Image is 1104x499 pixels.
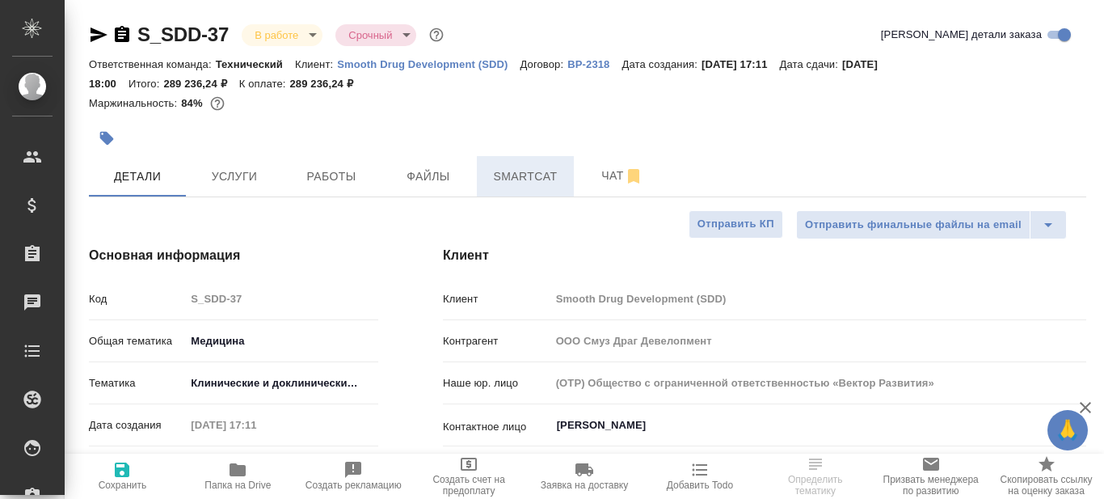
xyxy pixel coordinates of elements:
span: Скопировать ссылку на оценку заказа [998,474,1094,497]
a: ВР-2318 [567,57,622,70]
span: Добавить Todo [667,480,733,491]
p: ВР-2318 [567,58,622,70]
span: 🙏 [1054,413,1081,447]
input: Пустое поле [550,371,1086,395]
p: Технический [216,58,295,70]
p: Общая тематика [89,333,185,349]
p: К оплате: [239,78,290,90]
button: Создать рекламацию [296,454,411,499]
button: В работе [250,28,303,42]
span: Детали [99,167,176,187]
button: Заявка на доставку [527,454,643,499]
p: Тематика [89,375,185,391]
div: Медицина [185,328,378,355]
input: Пустое поле [185,287,378,311]
button: Сохранить [65,454,180,499]
p: Договор: [520,58,568,70]
p: Ответственная команда: [89,58,216,70]
button: Определить тематику [757,454,873,499]
p: Smooth Drug Development (SDD) [337,58,520,70]
span: Услуги [196,167,273,187]
span: Определить тематику [767,474,863,497]
p: Дата создания [89,417,185,433]
div: split button [796,210,1067,239]
span: Папка на Drive [204,480,271,491]
button: Создать счет на предоплату [411,454,527,499]
button: 🙏 [1047,410,1088,450]
p: 289 236,24 ₽ [163,78,238,90]
span: Работы [293,167,370,187]
input: Пустое поле [185,413,327,437]
span: Заявка на доставку [541,480,628,491]
p: Маржинальность: [89,97,181,109]
p: Дата создания: [622,58,702,70]
p: Код [89,291,185,307]
div: Клинические и доклинические исследования [185,370,378,397]
span: Призвать менеджера по развитию [883,474,979,497]
p: Дата сдачи: [780,58,842,70]
div: В работе [335,24,416,46]
p: Наше юр. лицо [443,375,550,391]
p: [DATE] 17:11 [702,58,780,70]
button: 39686.70 RUB; [207,93,228,114]
p: 84% [181,97,206,109]
a: S_SDD-37 [137,23,229,45]
p: Клиент: [295,58,337,70]
span: [PERSON_NAME] детали заказа [881,27,1042,43]
button: Скопировать ссылку для ЯМессенджера [89,25,108,44]
h4: Клиент [443,246,1086,265]
div: В работе [242,24,322,46]
span: Файлы [390,167,467,187]
a: Smooth Drug Development (SDD) [337,57,520,70]
input: Пустое поле [550,329,1086,353]
button: Папка на Drive [180,454,296,499]
span: Отправить финальные файлы на email [805,216,1022,235]
button: Срочный [343,28,397,42]
span: Сохранить [99,480,147,491]
p: Клиент [443,291,550,307]
input: Пустое поле [550,287,1086,311]
button: Отправить КП [689,210,783,239]
span: Создать счет на предоплату [421,474,517,497]
span: Отправить КП [697,215,774,234]
button: Призвать менеджера по развитию [873,454,988,499]
button: Добавить тэг [89,121,124,156]
button: Доп статусы указывают на важность/срочность заказа [426,24,447,45]
span: Создать рекламацию [305,480,402,491]
button: Отправить финальные файлы на email [796,210,1030,239]
p: Итого: [129,78,163,90]
span: Smartcat [487,167,564,187]
button: Добавить Todo [642,454,757,499]
p: Контрагент [443,333,550,349]
svg: Отписаться [624,167,643,186]
h4: Основная информация [89,246,378,265]
span: Чат [584,166,661,186]
button: Скопировать ссылку на оценку заказа [988,454,1104,499]
p: 289 236,24 ₽ [289,78,364,90]
p: Контактное лицо [443,419,550,435]
button: Скопировать ссылку [112,25,132,44]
